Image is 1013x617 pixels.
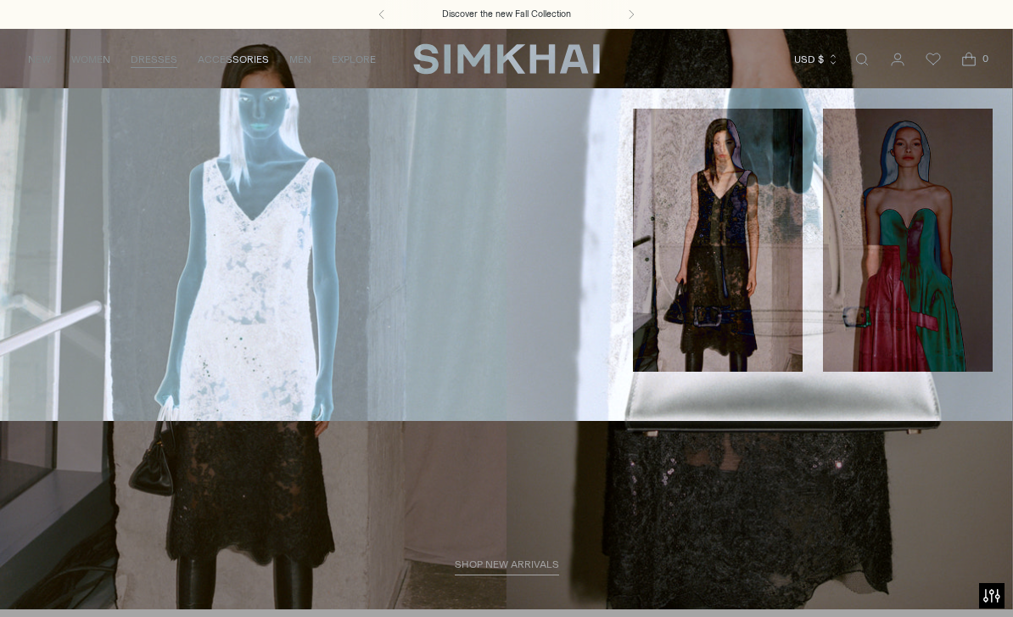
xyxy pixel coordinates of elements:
a: NEW [28,41,51,78]
a: MEN [289,41,311,78]
a: WOMEN [71,41,110,78]
a: Wishlist [916,42,950,76]
span: 0 [977,51,993,66]
a: Open cart modal [952,42,986,76]
a: DRESSES [131,41,177,78]
a: Open search modal [845,42,879,76]
a: ACCESSORIES [198,41,269,78]
a: Discover the new Fall Collection [442,8,571,21]
a: Go to the account page [881,42,915,76]
a: EXPLORE [332,41,376,78]
a: SIMKHAI [413,42,600,76]
button: USD $ [794,41,839,78]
